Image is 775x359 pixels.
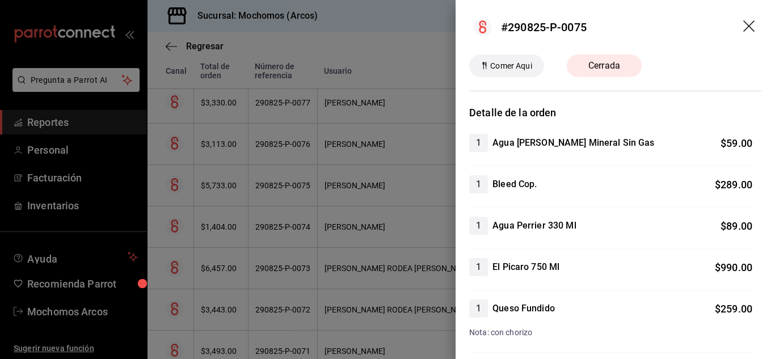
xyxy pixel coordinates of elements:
span: Comer Aqui [486,60,536,72]
span: Nota: con chorizo [469,328,532,337]
div: #290825-P-0075 [501,19,587,36]
span: 1 [469,219,488,233]
h4: Agua Perrier 330 Ml [492,219,576,233]
span: 1 [469,178,488,191]
span: Cerrada [582,59,627,73]
button: drag [743,20,757,34]
span: $ 59.00 [721,137,752,149]
span: 1 [469,302,488,315]
span: $ 259.00 [715,303,752,315]
h4: Queso Fundido [492,302,555,315]
span: $ 289.00 [715,179,752,191]
span: 1 [469,260,488,274]
h4: Agua [PERSON_NAME] Mineral Sin Gas [492,136,654,150]
span: 1 [469,136,488,150]
h4: Bleed Cop. [492,178,537,191]
h3: Detalle de la orden [469,105,761,120]
h4: El Picaro 750 Ml [492,260,559,274]
span: $ 990.00 [715,261,752,273]
span: $ 89.00 [721,220,752,232]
